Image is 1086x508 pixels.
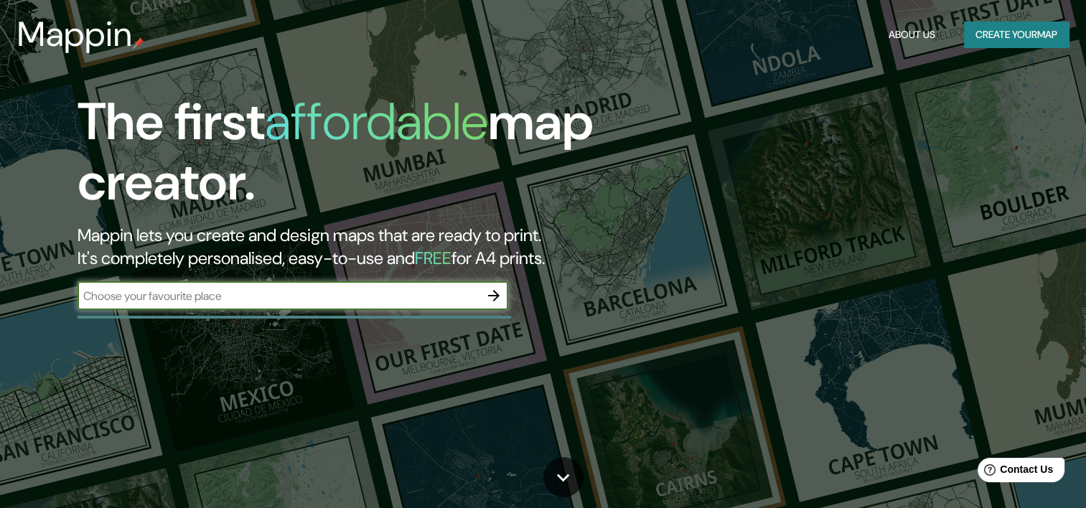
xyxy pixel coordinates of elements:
[958,452,1070,492] iframe: Help widget launcher
[883,22,941,48] button: About Us
[78,224,621,270] h2: Mappin lets you create and design maps that are ready to print. It's completely personalised, eas...
[964,22,1069,48] button: Create yourmap
[17,14,133,55] h3: Mappin
[133,37,144,49] img: mappin-pin
[415,247,451,269] h5: FREE
[78,92,621,224] h1: The first map creator.
[265,88,488,155] h1: affordable
[78,288,479,304] input: Choose your favourite place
